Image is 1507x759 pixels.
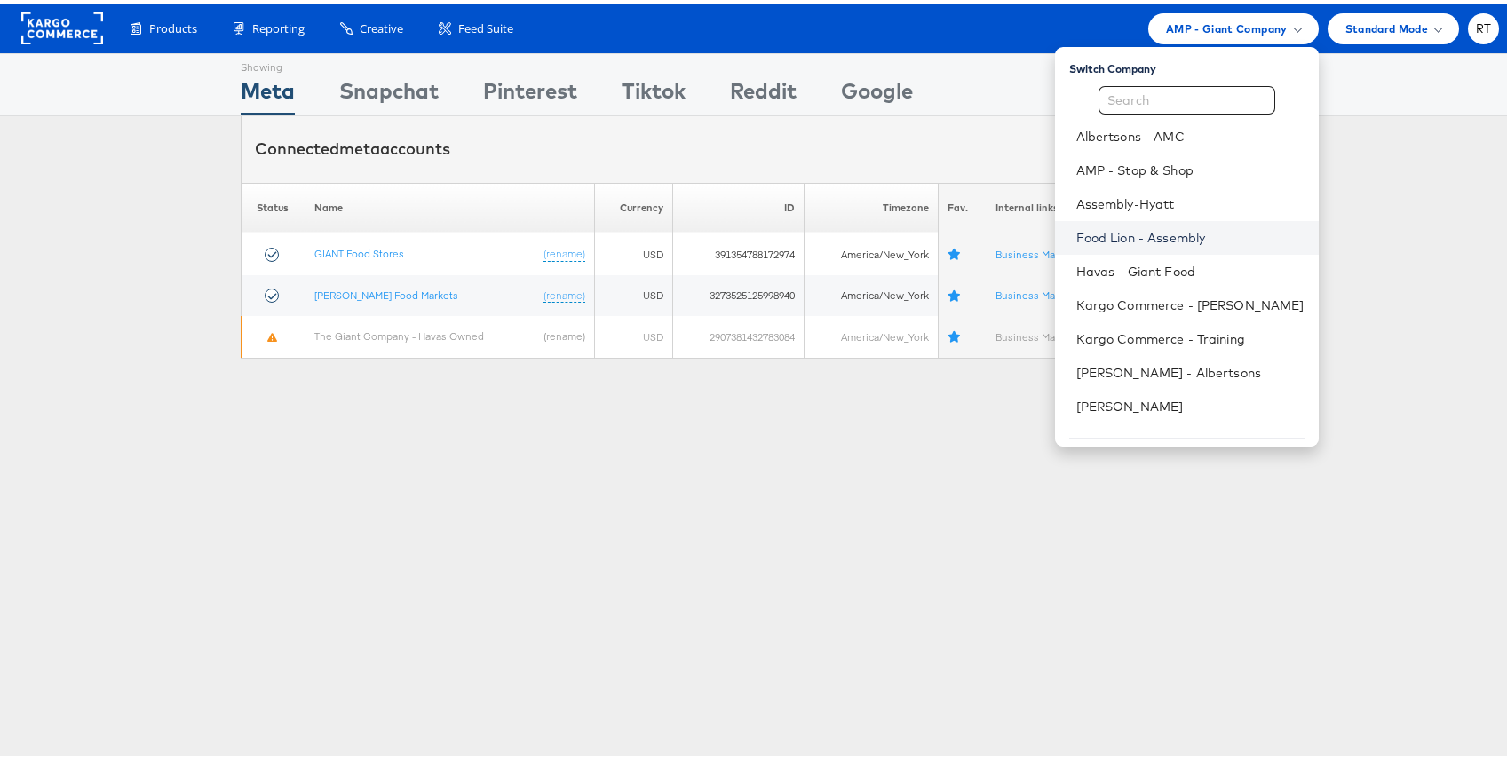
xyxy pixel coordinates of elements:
[1076,327,1305,344] a: Kargo Commerce - Training
[1076,360,1305,378] a: [PERSON_NAME] - Albertsons
[360,17,403,34] span: Creative
[595,179,673,230] th: Currency
[314,285,458,298] a: [PERSON_NAME] Food Markets
[255,134,450,157] div: Connected accounts
[995,327,1092,340] a: Business Manager
[339,72,439,112] div: Snapchat
[1076,192,1305,210] a: Assembly-Hyatt
[543,285,585,300] a: (rename)
[242,179,305,230] th: Status
[543,326,585,341] a: (rename)
[595,230,673,272] td: USD
[841,72,913,112] div: Google
[622,72,686,112] div: Tiktok
[1099,83,1275,111] input: Search
[1345,16,1428,35] span: Standard Mode
[1076,293,1305,311] a: Kargo Commerce - [PERSON_NAME]
[595,272,673,313] td: USD
[1069,51,1319,73] div: Switch Company
[252,17,305,34] span: Reporting
[1476,20,1492,31] span: RT
[673,272,804,313] td: 3273525125998940
[241,72,295,112] div: Meta
[995,285,1092,298] a: Business Manager
[1166,16,1288,35] span: AMP - Giant Company
[673,230,804,272] td: 391354788172974
[1076,124,1305,142] a: Albertsons - AMC
[305,179,594,230] th: Name
[458,17,513,34] span: Feed Suite
[149,17,197,34] span: Products
[1076,394,1305,412] a: [PERSON_NAME]
[543,243,585,258] a: (rename)
[673,312,804,354] td: 2907381432783084
[804,230,938,272] td: America/New_York
[1076,225,1305,243] a: Food Lion - Assembly
[314,326,484,339] a: The Giant Company - Havas Owned
[1076,259,1305,277] a: Havas - Giant Food
[804,179,938,230] th: Timezone
[804,312,938,354] td: America/New_York
[995,244,1092,257] a: Business Manager
[241,51,295,72] div: Showing
[314,243,404,257] a: GIANT Food Stores
[595,312,673,354] td: USD
[339,135,380,155] span: meta
[483,72,577,112] div: Pinterest
[804,272,938,313] td: America/New_York
[673,179,804,230] th: ID
[1076,158,1305,176] a: AMP - Stop & Shop
[730,72,797,112] div: Reddit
